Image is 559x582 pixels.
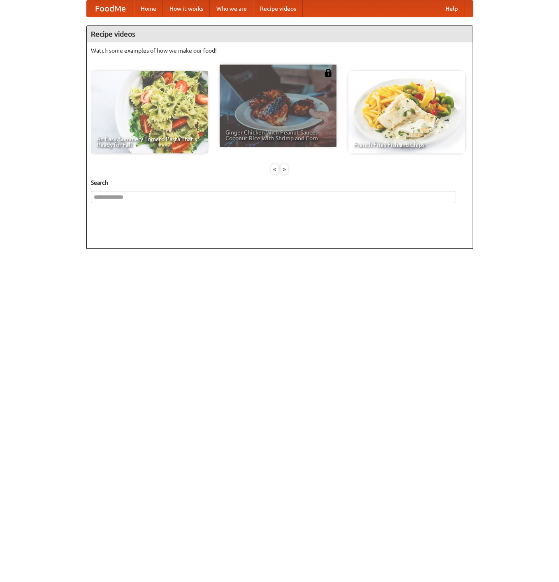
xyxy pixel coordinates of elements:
h5: Search [91,179,469,187]
a: Who we are [210,0,253,17]
a: How it works [163,0,210,17]
h4: Recipe videos [87,26,473,42]
a: French Fries Fish and Chips [348,71,465,153]
a: Home [134,0,163,17]
img: 483408.png [324,69,332,77]
span: An Easy, Summery Tomato Pasta That's Ready for Fall [97,136,202,148]
a: Recipe videos [253,0,303,17]
div: « [271,164,278,174]
a: Help [439,0,464,17]
a: An Easy, Summery Tomato Pasta That's Ready for Fall [91,71,208,153]
p: Watch some examples of how we make our food! [91,46,469,55]
div: » [281,164,288,174]
a: FoodMe [87,0,134,17]
span: French Fries Fish and Chips [354,142,459,148]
